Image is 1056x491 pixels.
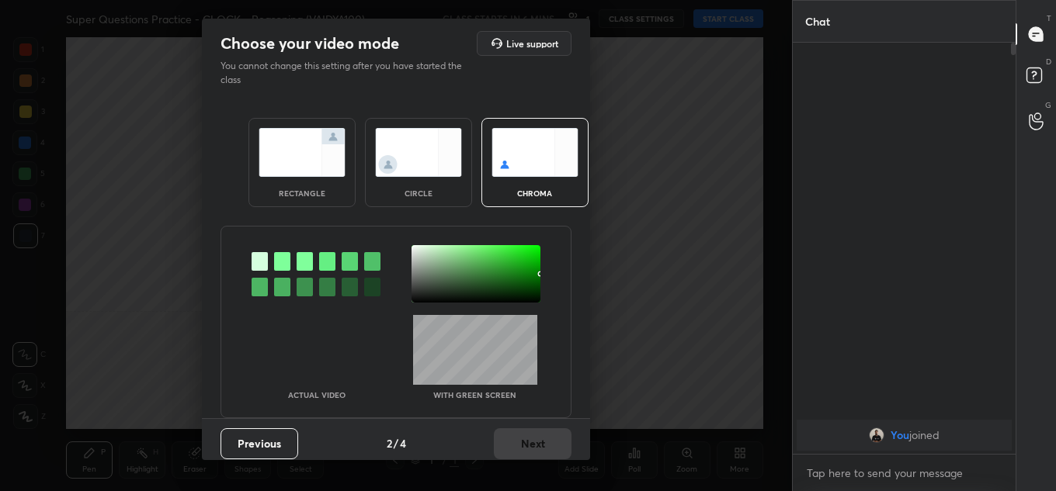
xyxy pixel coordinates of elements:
img: normalScreenIcon.ae25ed63.svg [259,128,346,177]
h4: / [394,435,398,451]
h2: Choose your video mode [221,33,399,54]
div: grid [793,417,1016,454]
h4: 4 [400,435,406,451]
h4: 2 [387,435,392,451]
div: rectangle [271,189,333,197]
span: You [891,429,909,441]
p: D [1046,56,1051,67]
p: Actual Video [288,391,346,399]
span: joined [909,429,940,441]
p: You cannot change this setting after you have started the class [221,59,472,87]
img: circleScreenIcon.acc0effb.svg [375,128,462,177]
p: T [1047,12,1051,24]
div: circle [387,189,450,197]
p: With green screen [433,391,516,399]
img: 6da85954e4d94dd18dd5c6a481ba3d11.jpg [869,427,884,443]
button: Previous [221,428,298,459]
img: chromaScreenIcon.c19ab0a0.svg [492,128,578,177]
p: G [1045,99,1051,111]
h5: Live support [506,39,558,48]
p: Chat [793,1,842,42]
div: chroma [504,189,566,197]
